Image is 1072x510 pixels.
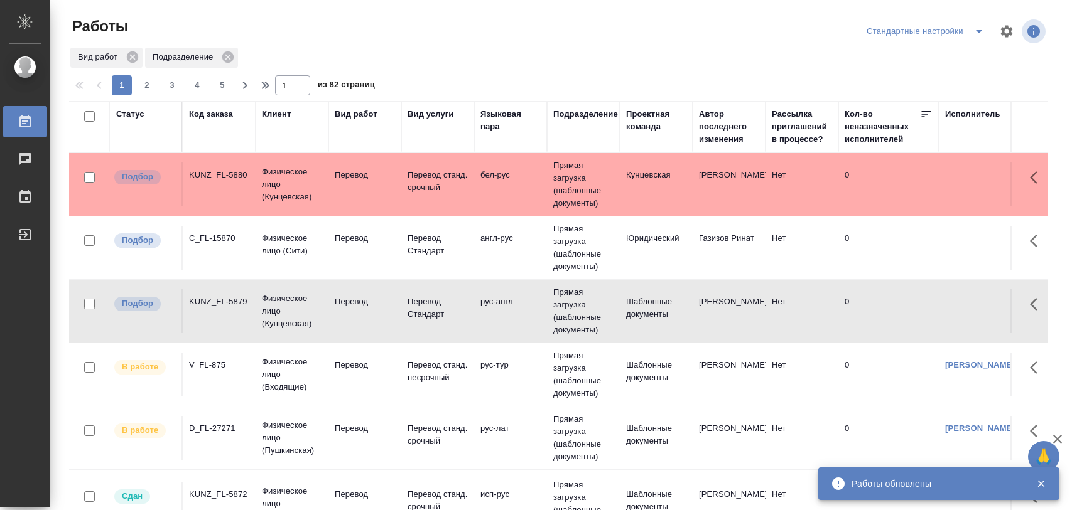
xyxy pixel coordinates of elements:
[113,295,175,312] div: Можно подбирать исполнителей
[838,226,939,270] td: 0
[945,108,1000,120] div: Исполнитель
[1033,444,1054,470] span: 🙏
[1022,289,1053,319] button: Здесь прячутся важные кнопки
[620,416,693,460] td: Шаблонные документы
[474,162,547,206] td: бел-рус
[693,416,766,460] td: [PERSON_NAME]
[945,423,1015,433] a: [PERSON_NAME]
[620,162,693,206] td: Кунцевская
[262,108,291,120] div: Клиент
[620,226,693,270] td: Юридический
[845,108,920,146] div: Кол-во неназначенных исполнителей
[626,108,686,133] div: Проектная команда
[122,171,153,183] p: Подбор
[162,79,182,92] span: 3
[1022,226,1053,256] button: Здесь прячутся важные кнопки
[474,353,547,396] td: рус-тур
[318,77,375,95] span: из 82 страниц
[335,295,395,308] p: Перевод
[838,289,939,333] td: 0
[766,226,838,270] td: Нет
[189,108,233,120] div: Код заказа
[189,359,249,371] div: V_FL-875
[766,416,838,460] td: Нет
[262,292,322,330] p: Физическое лицо (Кунцевская)
[693,162,766,206] td: [PERSON_NAME]
[864,21,992,41] div: split button
[122,234,153,247] p: Подбор
[137,75,157,95] button: 2
[122,424,158,437] p: В работе
[335,359,395,371] p: Перевод
[335,422,395,435] p: Перевод
[212,75,232,95] button: 5
[113,488,175,505] div: Менеджер проверил работу исполнителя, передает ее на следующий этап
[408,359,468,384] p: Перевод станд. несрочный
[408,108,454,120] div: Вид услуги
[262,166,322,203] p: Физическое лицо (Кунцевская)
[113,422,175,439] div: Исполнитель выполняет работу
[693,226,766,270] td: Газизов Ринат
[480,108,541,133] div: Языковая пара
[113,169,175,186] div: Можно подбирать исполнителей
[1028,441,1059,472] button: 🙏
[335,108,377,120] div: Вид работ
[474,289,547,333] td: рус-англ
[766,289,838,333] td: Нет
[553,108,618,120] div: Подразделение
[189,232,249,245] div: C_FL-15870
[693,353,766,396] td: [PERSON_NAME]
[335,488,395,501] p: Перевод
[408,169,468,194] p: Перевод станд. срочный
[838,162,939,206] td: 0
[189,488,249,501] div: KUNZ_FL-5872
[187,79,207,92] span: 4
[766,353,838,396] td: Нет
[187,75,207,95] button: 4
[772,108,832,146] div: Рассылка приглашений в процессе?
[335,169,395,181] p: Перевод
[408,422,468,447] p: Перевод станд. срочный
[262,356,322,393] p: Физическое лицо (Входящие)
[838,416,939,460] td: 0
[766,162,838,206] td: Нет
[116,108,144,120] div: Статус
[1022,353,1053,383] button: Здесь прячутся важные кнопки
[474,416,547,460] td: рус-лат
[122,490,143,502] p: Сдан
[693,289,766,333] td: [PERSON_NAME]
[113,232,175,249] div: Можно подбирать исполнителей
[408,232,468,257] p: Перевод Стандарт
[620,289,693,333] td: Шаблонные документы
[189,295,249,308] div: KUNZ_FL-5879
[189,169,249,181] div: KUNZ_FL-5880
[1022,162,1053,193] button: Здесь прячутся важные кнопки
[547,343,620,406] td: Прямая загрузка (шаблонные документы)
[162,75,182,95] button: 3
[69,16,128,36] span: Работы
[547,280,620,343] td: Прямая загрузка (шаблонные документы)
[262,232,322,257] p: Физическое лицо (Сити)
[474,226,547,270] td: англ-рус
[992,16,1022,46] span: Настроить таблицу
[189,422,249,435] div: D_FL-27271
[212,79,232,92] span: 5
[1022,416,1053,446] button: Здесь прячутся важные кнопки
[838,353,939,396] td: 0
[122,297,153,310] p: Подбор
[547,216,620,279] td: Прямая загрузка (шаблонные документы)
[1028,478,1054,489] button: Закрыть
[70,48,143,68] div: Вид работ
[852,477,1017,490] div: Работы обновлены
[153,51,217,63] p: Подразделение
[620,353,693,396] td: Шаблонные документы
[137,79,157,92] span: 2
[1022,19,1048,43] span: Посмотреть информацию
[335,232,395,245] p: Перевод
[145,48,238,68] div: Подразделение
[408,295,468,321] p: Перевод Стандарт
[78,51,122,63] p: Вид работ
[547,153,620,216] td: Прямая загрузка (шаблонные документы)
[262,419,322,457] p: Физическое лицо (Пушкинская)
[113,359,175,376] div: Исполнитель выполняет работу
